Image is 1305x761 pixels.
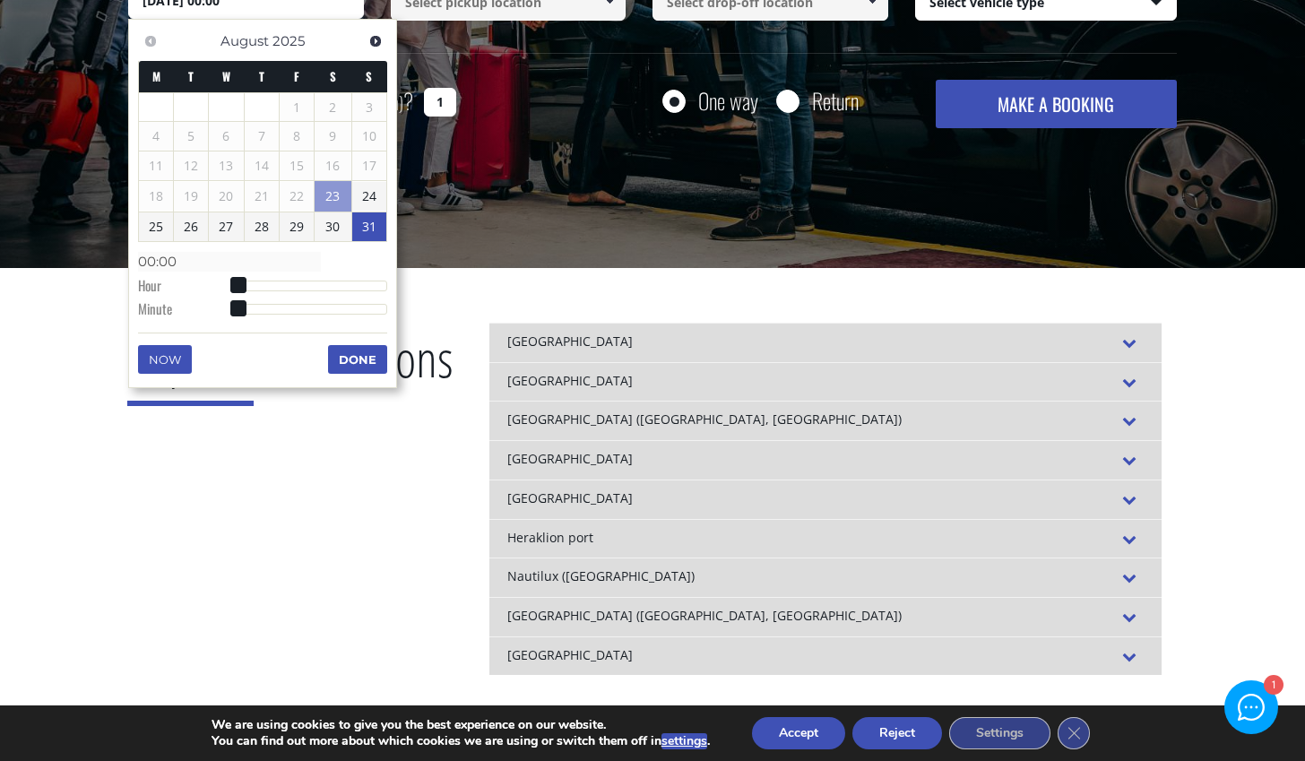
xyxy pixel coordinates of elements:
[280,122,314,151] span: 8
[936,80,1177,128] button: MAKE A BOOKING
[138,276,238,299] dt: Hour
[366,67,372,85] span: Sunday
[363,29,387,53] a: Next
[315,122,351,151] span: 9
[209,122,243,151] span: 6
[489,362,1162,402] div: [GEOGRAPHIC_DATA]
[294,67,299,85] span: Friday
[489,519,1162,558] div: Heraklion port
[315,181,351,212] a: 23
[127,323,454,419] h2: Destinations
[489,480,1162,519] div: [GEOGRAPHIC_DATA]
[280,212,314,241] a: 29
[852,717,942,749] button: Reject
[222,67,230,85] span: Wednesday
[328,345,387,374] button: Done
[489,323,1162,362] div: [GEOGRAPHIC_DATA]
[127,324,254,406] span: Popular
[220,32,269,49] span: August
[315,93,351,122] span: 2
[259,67,264,85] span: Thursday
[1263,677,1282,696] div: 1
[143,34,158,48] span: Previous
[352,151,386,180] span: 17
[368,34,383,48] span: Next
[245,151,279,180] span: 14
[174,151,208,180] span: 12
[139,151,173,180] span: 11
[188,67,194,85] span: Tuesday
[352,122,386,151] span: 10
[489,401,1162,440] div: [GEOGRAPHIC_DATA] ([GEOGRAPHIC_DATA], [GEOGRAPHIC_DATA])
[698,90,758,112] label: One way
[280,151,314,180] span: 15
[352,93,386,122] span: 3
[139,212,173,241] a: 25
[138,299,238,323] dt: Minute
[315,151,351,180] span: 16
[139,182,173,211] span: 18
[212,717,710,733] p: We are using cookies to give you the best experience on our website.
[174,212,208,241] a: 26
[352,182,386,211] a: 24
[139,122,173,151] span: 4
[212,733,710,749] p: You can find out more about which cookies we are using or switch them off in .
[752,717,845,749] button: Accept
[209,151,243,180] span: 13
[1058,717,1090,749] button: Close GDPR Cookie Banner
[272,32,305,49] span: 2025
[209,212,243,241] a: 27
[812,90,859,112] label: Return
[245,182,279,211] span: 21
[949,717,1050,749] button: Settings
[280,93,314,122] span: 1
[489,558,1162,597] div: Nautilux ([GEOGRAPHIC_DATA])
[138,345,192,374] button: Now
[661,733,707,749] button: settings
[174,182,208,211] span: 19
[489,440,1162,480] div: [GEOGRAPHIC_DATA]
[174,122,208,151] span: 5
[209,182,243,211] span: 20
[352,212,386,241] a: 31
[315,212,351,241] a: 30
[280,182,314,211] span: 22
[330,67,336,85] span: Saturday
[245,122,279,151] span: 7
[152,67,160,85] span: Monday
[489,597,1162,636] div: [GEOGRAPHIC_DATA] ([GEOGRAPHIC_DATA], [GEOGRAPHIC_DATA])
[245,212,279,241] a: 28
[489,636,1162,676] div: [GEOGRAPHIC_DATA]
[138,29,162,53] a: Previous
